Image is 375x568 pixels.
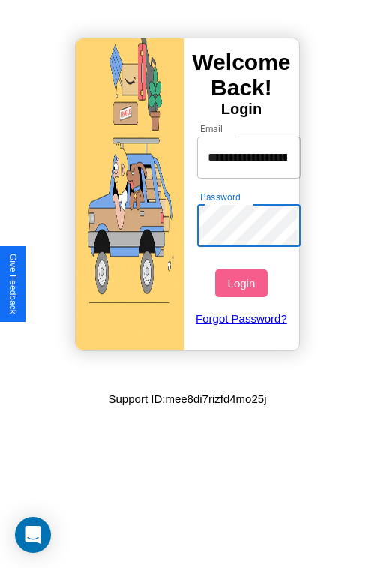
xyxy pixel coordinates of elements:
[15,517,51,553] div: Open Intercom Messenger
[184,50,299,101] h3: Welcome Back!
[7,254,18,314] div: Give Feedback
[76,38,184,350] img: gif
[184,101,299,118] h4: Login
[200,191,240,203] label: Password
[215,269,267,297] button: Login
[109,389,267,409] p: Support ID: mee8di7rizfd4mo25j
[200,122,223,135] label: Email
[190,297,294,340] a: Forgot Password?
